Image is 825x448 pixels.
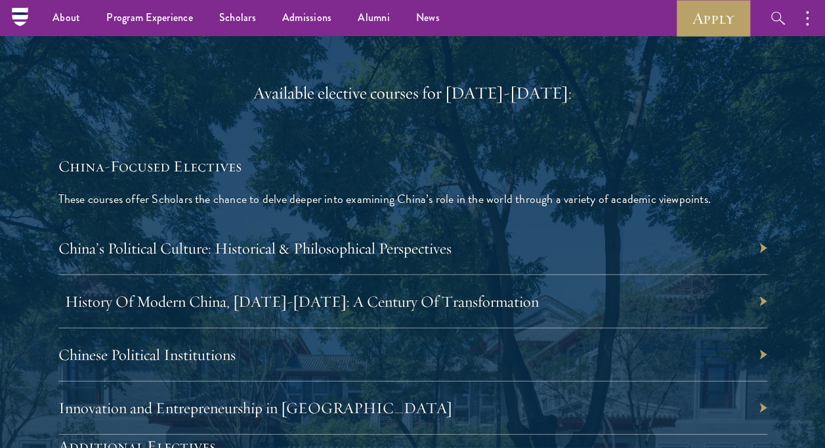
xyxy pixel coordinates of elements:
a: Innovation and Entrepreneurship in [GEOGRAPHIC_DATA] [58,398,452,418]
a: History Of Modern China, [DATE]-[DATE]: A Century Of Transformation [65,292,539,311]
p: These courses offer Scholars the chance to delve deeper into examining China’s role in the world ... [58,189,767,209]
a: China’s Political Culture: Historical & Philosophical Perspectives [58,238,452,258]
h5: China-Focused Electives [58,155,767,177]
div: Available elective courses for [DATE]-[DATE]: [58,81,767,106]
a: Chinese Political Institutions [58,345,236,365]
